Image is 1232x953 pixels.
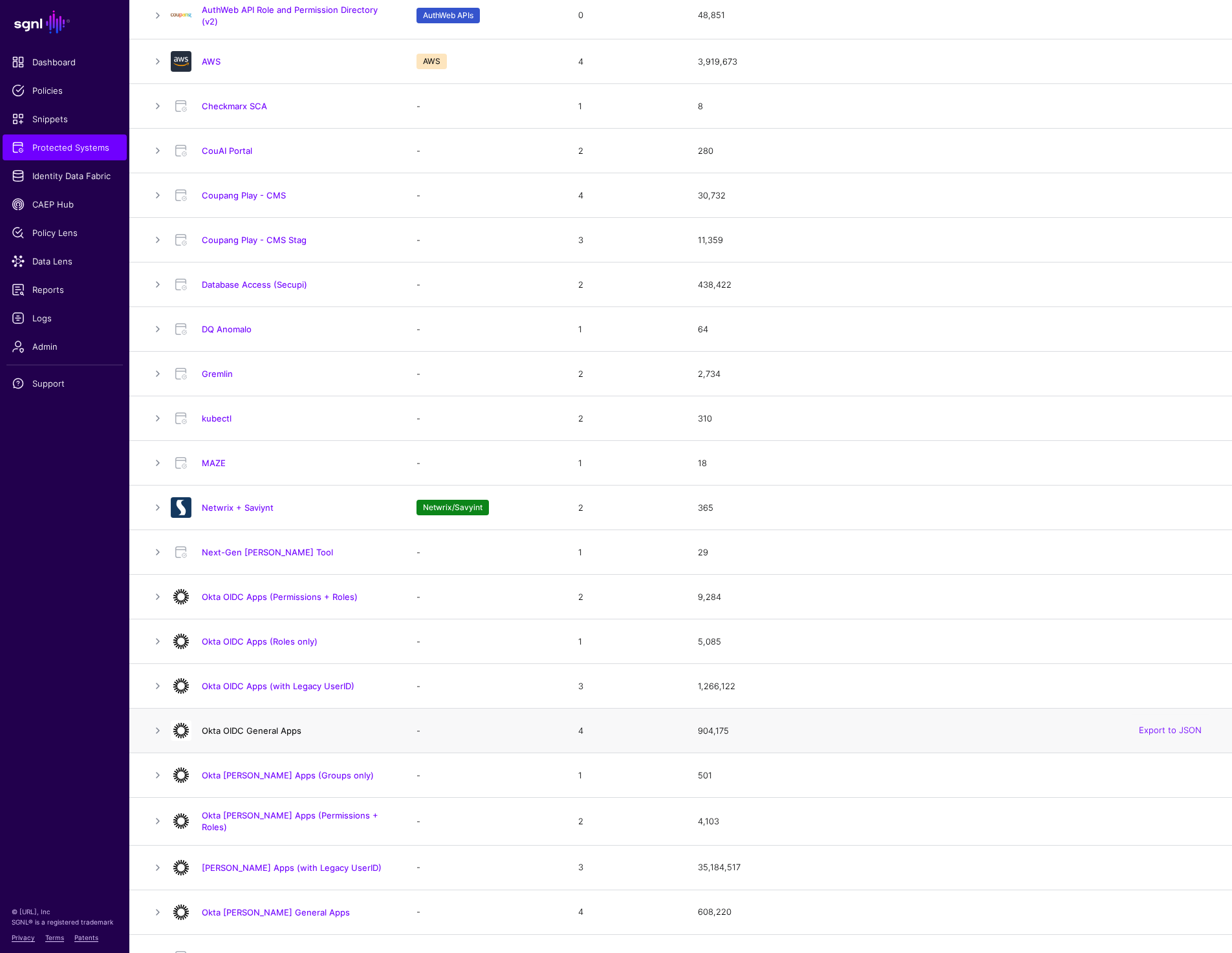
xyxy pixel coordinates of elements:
a: Netwrix + Saviynt [202,502,274,513]
td: 3 [565,664,685,709]
div: 280 [698,145,1211,158]
a: Okta [PERSON_NAME] Apps (Groups only) [202,770,374,780]
a: Reports [3,277,127,303]
td: - [404,173,565,218]
a: Coupang Play - CMS [202,190,286,200]
a: Coupang Play - CMS Stag [202,235,307,245]
a: Privacy [12,934,35,941]
td: - [404,664,565,709]
a: Okta OIDC General Apps [202,725,301,736]
a: AWS [202,56,221,67]
td: - [404,575,565,619]
td: - [404,845,565,890]
td: - [404,619,565,664]
a: kubectl [202,413,232,423]
a: CAEP Hub [3,191,127,217]
div: 8 [698,100,1211,113]
a: SGNL [8,8,122,36]
a: Data Lens [3,248,127,274]
img: svg+xml;base64,PHN2ZyB3aWR0aD0iNjQiIGhlaWdodD0iNjQiIHZpZXdCb3g9IjAgMCA2NCA2NCIgZmlsbD0ibm9uZSIgeG... [171,765,191,786]
td: - [404,530,565,575]
td: 2 [565,352,685,396]
div: 4,103 [698,815,1211,828]
span: Identity Data Fabric [12,169,118,182]
span: Protected Systems [12,141,118,154]
div: 3,919,673 [698,56,1211,69]
span: Netwrix/Savyint [416,500,489,515]
td: 2 [565,262,685,307]
p: © [URL], Inc [12,906,118,917]
td: 2 [565,486,685,530]
a: Dashboard [3,49,127,75]
a: Protected Systems [3,134,127,160]
div: 2,734 [698,368,1211,381]
span: Snippets [12,112,118,125]
div: 608,220 [698,906,1211,919]
a: Okta [PERSON_NAME] Apps (Permissions + Roles) [202,810,378,832]
a: Okta OIDC Apps (Permissions + Roles) [202,592,358,602]
img: svg+xml;base64,PHN2ZyB3aWR0aD0iNjQiIGhlaWdodD0iNjQiIHZpZXdCb3g9IjAgMCA2NCA2NCIgZmlsbD0ibm9uZSIgeG... [171,586,191,607]
td: - [404,441,565,486]
span: Support [12,377,118,390]
td: - [404,352,565,396]
td: 1 [565,619,685,664]
span: Logs [12,312,118,325]
div: 904,175 [698,725,1211,738]
a: Policies [3,78,127,103]
p: SGNL® is a registered trademark [12,917,118,927]
a: Terms [45,934,64,941]
td: 2 [565,396,685,441]
div: 310 [698,412,1211,425]
a: Database Access (Secupi) [202,279,307,290]
td: - [404,307,565,352]
img: svg+xml;base64,PD94bWwgdmVyc2lvbj0iMS4wIiBlbmNvZGluZz0iVVRGLTgiIHN0YW5kYWxvbmU9Im5vIj8+CjwhLS0gQ3... [171,5,191,26]
a: Next-Gen [PERSON_NAME] Tool [202,547,333,557]
td: 2 [565,798,685,845]
td: 3 [565,218,685,262]
td: 1 [565,530,685,575]
img: svg+xml;base64,PHN2ZyB3aWR0aD0iNjQiIGhlaWdodD0iNjQiIHZpZXdCb3g9IjAgMCA2NCA2NCIgZmlsbD0ibm9uZSIgeG... [171,811,191,831]
a: AuthWeb API Role and Permission Directory (v2) [202,5,378,27]
span: Data Lens [12,255,118,268]
div: 5,085 [698,636,1211,648]
a: DQ Anomalo [202,324,252,334]
img: svg+xml;base64,PHN2ZyB3aWR0aD0iNjQiIGhlaWdodD0iNjQiIHZpZXdCb3g9IjAgMCA2NCA2NCIgZmlsbD0ibm9uZSIgeG... [171,902,191,923]
span: AWS [416,54,447,69]
span: Admin [12,340,118,353]
div: 1,266,122 [698,680,1211,693]
div: 48,851 [698,9,1211,22]
img: svg+xml;base64,PHN2ZyB3aWR0aD0iNjQiIGhlaWdodD0iNjQiIHZpZXdCb3g9IjAgMCA2NCA2NCIgZmlsbD0ibm9uZSIgeG... [171,857,191,878]
span: Policies [12,84,118,97]
div: 30,732 [698,189,1211,202]
a: Checkmarx SCA [202,101,267,111]
td: - [404,753,565,798]
div: 365 [698,502,1211,515]
a: Gremlin [202,369,233,379]
td: 1 [565,441,685,486]
a: Logs [3,305,127,331]
div: 18 [698,457,1211,470]
a: MAZE [202,458,226,468]
img: svg+xml;base64,PHN2ZyB3aWR0aD0iNjQiIGhlaWdodD0iNjQiIHZpZXdCb3g9IjAgMCA2NCA2NCIgZmlsbD0ibm9uZSIgeG... [171,720,191,741]
span: Reports [12,283,118,296]
td: 3 [565,845,685,890]
td: 2 [565,129,685,173]
td: 4 [565,890,685,934]
td: 4 [565,709,685,753]
div: 64 [698,323,1211,336]
td: 1 [565,753,685,798]
div: 29 [698,546,1211,559]
img: svg+xml;base64,PHN2ZyB3aWR0aD0iNjQiIGhlaWdodD0iNjQiIHZpZXdCb3g9IjAgMCA2NCA2NCIgZmlsbD0ibm9uZSIgeG... [171,51,191,72]
span: Policy Lens [12,226,118,239]
td: 4 [565,173,685,218]
a: [PERSON_NAME] Apps (with Legacy UserID) [202,862,382,873]
td: - [404,890,565,934]
div: 11,359 [698,234,1211,247]
a: Admin [3,334,127,359]
a: Policy Lens [3,220,127,246]
td: - [404,129,565,173]
td: - [404,84,565,129]
a: Okta [PERSON_NAME] General Apps [202,907,350,917]
a: Identity Data Fabric [3,163,127,189]
td: - [404,262,565,307]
